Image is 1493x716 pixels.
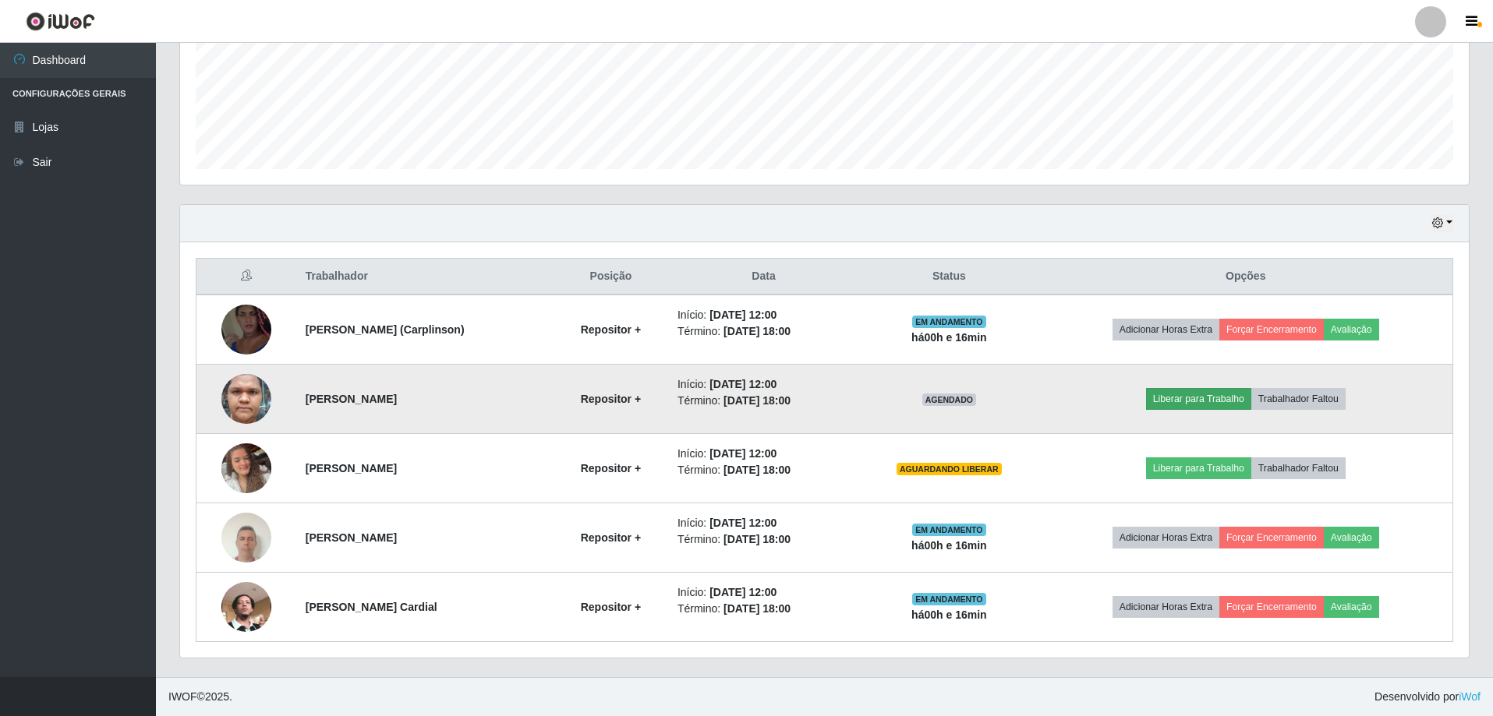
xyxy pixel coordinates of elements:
[306,323,465,336] strong: [PERSON_NAME] (Carplinson)
[581,323,641,336] strong: Repositor +
[1324,527,1379,548] button: Avaliação
[678,531,850,548] li: Término:
[1113,527,1219,548] button: Adicionar Horas Extra
[1146,388,1251,410] button: Liberar para Trabalho
[1324,319,1379,340] button: Avaliação
[1219,319,1324,340] button: Forçar Encerramento
[1374,689,1481,705] span: Desenvolvido por
[581,393,641,405] strong: Repositor +
[724,325,791,337] time: [DATE] 18:00
[668,259,859,295] th: Data
[911,608,987,621] strong: há 00 h e 16 min
[678,393,850,409] li: Término:
[709,378,777,390] time: [DATE] 12:00
[306,393,397,405] strong: [PERSON_NAME]
[221,563,271,651] img: 1756072414532.jpeg
[581,462,641,474] strong: Repositor +
[912,316,986,328] span: EM ANDAMENTO
[911,539,987,552] strong: há 00 h e 16 min
[1459,690,1481,703] a: iWof
[912,593,986,605] span: EM ANDAMENTO
[1113,596,1219,618] button: Adicionar Horas Extra
[1146,457,1251,479] button: Liberar para Trabalho
[1251,388,1346,410] button: Trabalhador Faltou
[306,601,437,613] strong: [PERSON_NAME] Cardial
[709,517,777,529] time: [DATE] 12:00
[1039,259,1453,295] th: Opções
[897,463,1002,475] span: AGUARDANDO LIBERAR
[709,309,777,321] time: [DATE] 12:00
[724,464,791,476] time: [DATE] 18:00
[678,601,850,617] li: Término:
[678,462,850,478] li: Término:
[168,689,232,705] span: © 2025 .
[678,323,850,340] li: Término:
[724,533,791,545] time: [DATE] 18:00
[922,393,977,406] span: AGENDADO
[221,285,271,374] img: 1750276829631.jpeg
[296,259,554,295] th: Trabalhador
[168,690,197,703] span: IWOF
[678,446,850,462] li: Início:
[912,524,986,536] span: EM ANDAMENTO
[678,584,850,601] li: Início:
[554,259,668,295] th: Posição
[724,602,791,615] time: [DATE] 18:00
[306,531,397,544] strong: [PERSON_NAME]
[678,515,850,531] li: Início:
[221,505,271,571] img: 1755971090596.jpeg
[709,586,777,598] time: [DATE] 12:00
[1113,319,1219,340] button: Adicionar Horas Extra
[221,347,271,450] img: 1753220579080.jpeg
[911,331,987,344] strong: há 00 h e 16 min
[1219,527,1324,548] button: Forçar Encerramento
[26,12,95,31] img: CoreUI Logo
[678,307,850,323] li: Início:
[1324,596,1379,618] button: Avaliação
[859,259,1038,295] th: Status
[1219,596,1324,618] button: Forçar Encerramento
[306,462,397,474] strong: [PERSON_NAME]
[709,447,777,460] time: [DATE] 12:00
[1251,457,1346,479] button: Trabalhador Faltou
[724,394,791,407] time: [DATE] 18:00
[581,531,641,544] strong: Repositor +
[221,424,271,513] img: 1754663023387.jpeg
[678,376,850,393] li: Início:
[581,601,641,613] strong: Repositor +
